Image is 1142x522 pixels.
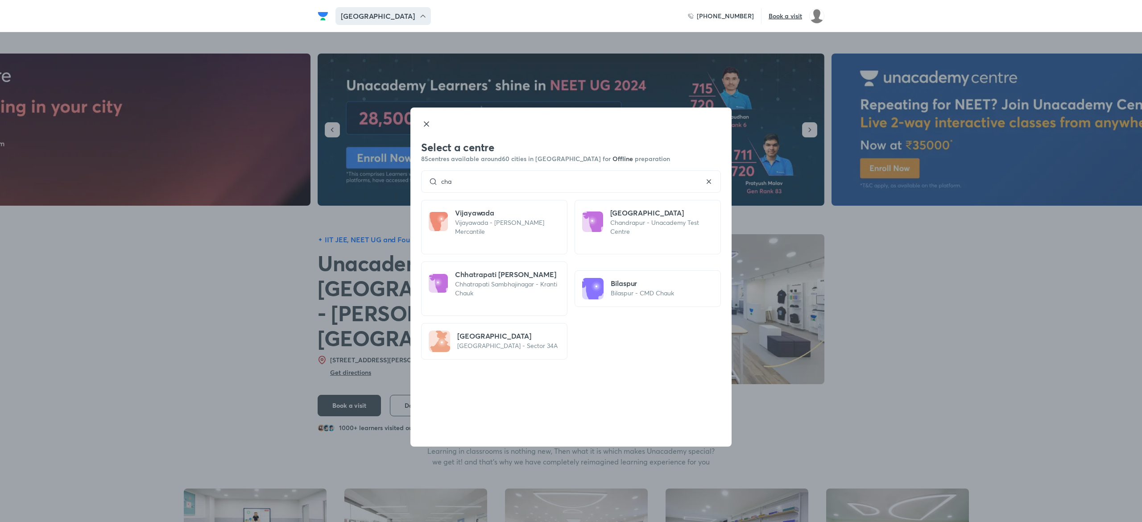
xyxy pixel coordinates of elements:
p: Bilaspur - CMD Chauk [611,289,674,298]
p: Chandrapur - Unacademy Test Centre [610,218,717,236]
h6: Book a visit [769,12,802,21]
img: city-icon [582,278,604,299]
h3: Select a centre [421,140,721,154]
img: city-icon [429,212,448,231]
p: Vijayawada - [PERSON_NAME] Mercantile [455,218,563,236]
h5: Bilaspur [611,278,674,289]
h6: [PHONE_NUMBER] [697,12,754,21]
img: city-icon [429,274,448,293]
h5: Vijayawada [455,207,563,218]
p: [GEOGRAPHIC_DATA] - Sector 34A [457,341,558,350]
h5: [GEOGRAPHIC_DATA] [457,331,558,341]
h6: 85 centres available around 60 cities in [GEOGRAPHIC_DATA] for preparation [421,154,721,163]
img: Manasa M [809,8,824,24]
a: Company Logo [318,11,332,21]
p: Chhatrapati Sambhajinagar - Kranti Chauk [455,280,563,298]
img: city-icon [429,331,450,352]
h5: [GEOGRAPHIC_DATA] [610,207,717,218]
span: Offline [612,154,635,163]
a: [PHONE_NUMBER] [688,12,754,21]
img: city-icon [582,211,603,232]
h5: Chhatrapati [PERSON_NAME] [455,269,563,280]
img: Company Logo [318,11,328,21]
input: Search for cities and states [438,178,704,185]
